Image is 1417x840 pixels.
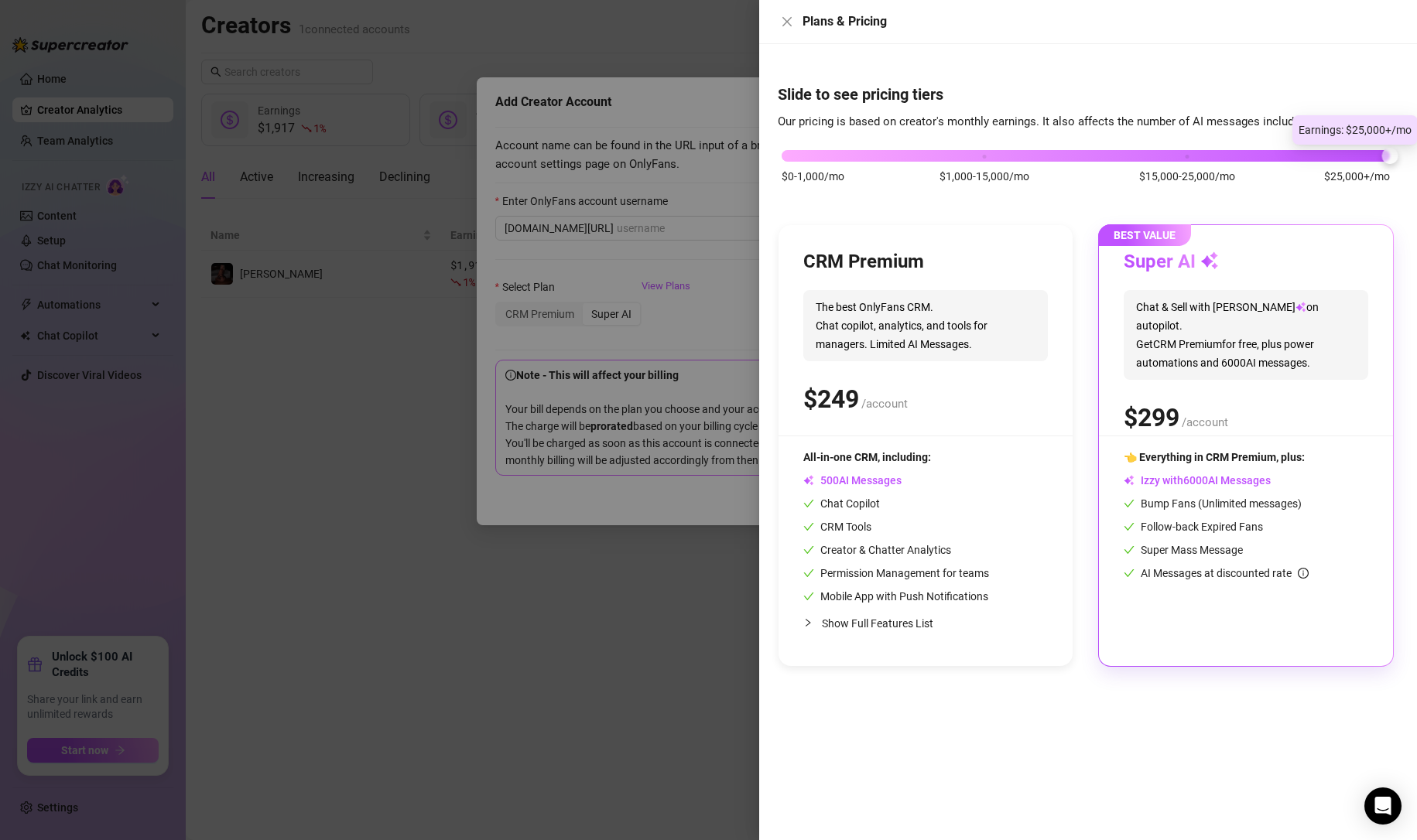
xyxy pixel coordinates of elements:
[1298,568,1309,579] span: info-circle
[1124,498,1135,509] span: check
[1139,168,1235,185] span: $15,000-25,000/mo
[803,618,813,627] span: collapsed
[803,568,814,579] span: check
[803,497,880,510] span: Chat Copilot
[803,521,814,532] span: check
[1124,403,1179,432] span: $
[1124,451,1305,463] span: 👈 Everything in CRM Premium, plus:
[778,12,796,31] button: Close
[1124,521,1135,532] span: check
[803,12,1398,31] div: Plans & Pricing
[822,617,933,630] span: Show Full Features List
[861,397,908,411] span: /account
[803,521,871,533] span: CRM Tools
[803,384,859,414] span: $
[1124,568,1135,579] span: check
[1124,474,1271,487] span: Izzy with AI Messages
[778,114,1309,128] span: Our pricing is based on creator's monthly earnings. It also affects the number of AI messages inc...
[803,290,1048,361] span: The best OnlyFans CRM. Chat copilot, analytics, and tools for managers. Limited AI Messages.
[803,498,814,509] span: check
[1324,168,1390,185] span: $25,000+/mo
[803,474,902,487] span: AI Messages
[803,567,989,579] span: Permission Management for teams
[803,590,988,603] span: Mobile App with Push Notifications
[1124,521,1263,533] span: Follow-back Expired Fans
[782,168,844,185] span: $0-1,000/mo
[803,591,814,602] span: check
[1124,544,1243,556] span: Super Mass Message
[1364,787,1402,825] div: Open Intercom Messenger
[1141,567,1309,579] span: AI Messages at discounted rate
[1098,224,1191,246] span: BEST VALUE
[803,250,924,275] h3: CRM Premium
[803,545,814,555] span: check
[1182,415,1228,429] span: /account
[781,15,793,28] span: close
[1124,545,1135,555] span: check
[1124,290,1368,380] span: Chat & Sell with [PERSON_NAME] on autopilot. Get CRM Premium for free, plus power automations and...
[1124,497,1302,510] span: Bump Fans (Unlimited messages)
[778,84,1398,105] h4: Slide to see pricing tiers
[803,451,931,463] span: All-in-one CRM, including:
[1124,250,1219,275] h3: Super AI
[803,605,1048,641] div: Show Full Features List
[803,544,951,556] span: Creator & Chatter Analytics
[940,168,1029,185] span: $1,000-15,000/mo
